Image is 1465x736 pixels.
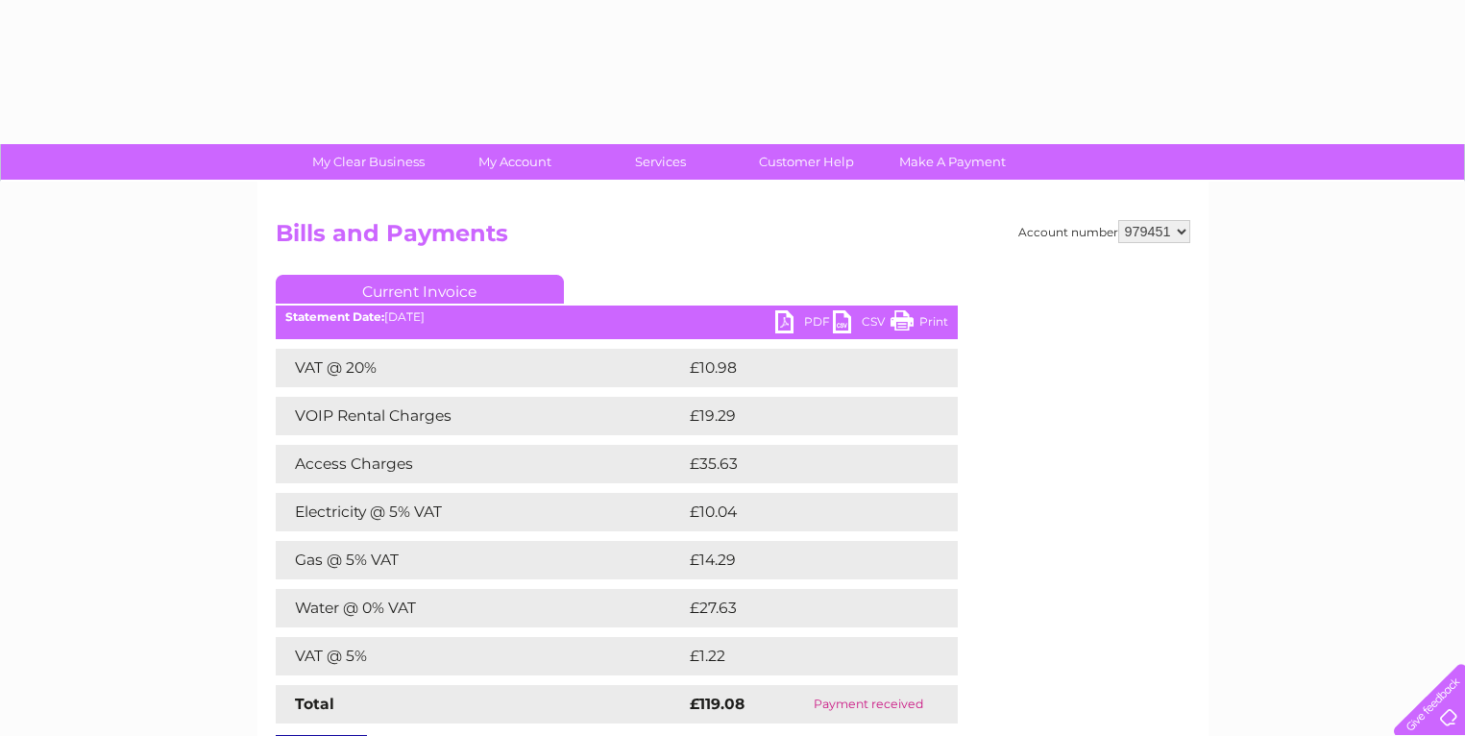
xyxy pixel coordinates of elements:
[780,685,957,724] td: Payment received
[276,589,685,627] td: Water @ 0% VAT
[833,310,891,338] a: CSV
[685,589,918,627] td: £27.63
[295,695,334,713] strong: Total
[276,220,1190,257] h2: Bills and Payments
[685,445,918,483] td: £35.63
[690,695,745,713] strong: £119.08
[775,310,833,338] a: PDF
[276,397,685,435] td: VOIP Rental Charges
[685,397,917,435] td: £19.29
[285,309,384,324] b: Statement Date:
[276,541,685,579] td: Gas @ 5% VAT
[276,310,958,324] div: [DATE]
[435,144,594,180] a: My Account
[873,144,1032,180] a: Make A Payment
[891,310,948,338] a: Print
[276,493,685,531] td: Electricity @ 5% VAT
[685,637,910,675] td: £1.22
[276,445,685,483] td: Access Charges
[276,349,685,387] td: VAT @ 20%
[289,144,448,180] a: My Clear Business
[1018,220,1190,243] div: Account number
[685,493,918,531] td: £10.04
[581,144,740,180] a: Services
[276,275,564,304] a: Current Invoice
[727,144,886,180] a: Customer Help
[685,349,918,387] td: £10.98
[276,637,685,675] td: VAT @ 5%
[685,541,917,579] td: £14.29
